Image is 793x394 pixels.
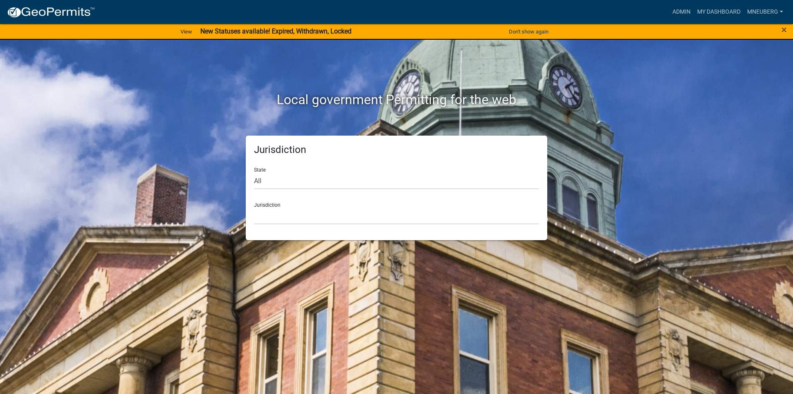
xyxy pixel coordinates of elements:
[669,4,694,20] a: Admin
[254,144,539,156] h5: Jurisdiction
[177,25,195,38] a: View
[200,27,351,35] strong: New Statuses available! Expired, Withdrawn, Locked
[744,4,786,20] a: MNeuberg
[167,92,626,107] h2: Local government Permitting for the web
[781,24,787,36] span: ×
[781,25,787,35] button: Close
[694,4,744,20] a: My Dashboard
[506,25,552,38] button: Don't show again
